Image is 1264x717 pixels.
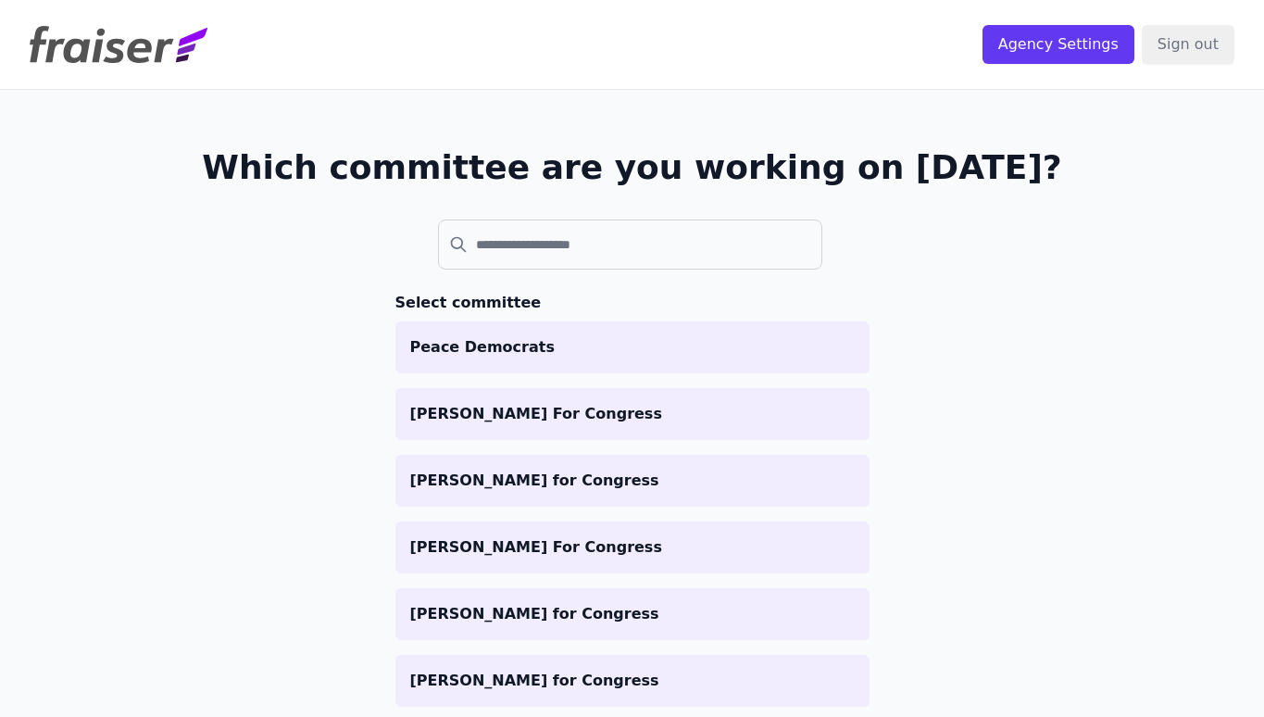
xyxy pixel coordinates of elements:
a: [PERSON_NAME] for Congress [395,655,870,707]
p: [PERSON_NAME] For Congress [410,536,855,559]
a: Peace Democrats [395,321,870,373]
input: Agency Settings [982,25,1134,64]
h3: Select committee [395,292,870,314]
p: [PERSON_NAME] for Congress [410,603,855,625]
p: [PERSON_NAME] for Congress [410,670,855,692]
a: [PERSON_NAME] For Congress [395,388,870,440]
a: [PERSON_NAME] For Congress [395,522,870,573]
a: [PERSON_NAME] for Congress [395,455,870,507]
p: Peace Democrats [410,336,855,358]
h1: Which committee are you working on [DATE]? [202,149,1062,186]
p: [PERSON_NAME] for Congress [410,470,855,492]
a: [PERSON_NAME] for Congress [395,588,870,640]
input: Sign out [1142,25,1234,64]
img: Fraiser Logo [30,26,207,63]
p: [PERSON_NAME] For Congress [410,403,855,425]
